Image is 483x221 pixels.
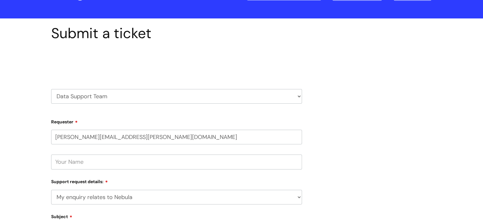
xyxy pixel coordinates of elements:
[51,130,302,144] input: Email
[51,155,302,169] input: Your Name
[51,57,302,68] h2: Select issue type
[51,177,302,184] label: Support request details:
[51,212,302,219] label: Subject
[51,25,302,42] h1: Submit a ticket
[51,117,302,125] label: Requester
